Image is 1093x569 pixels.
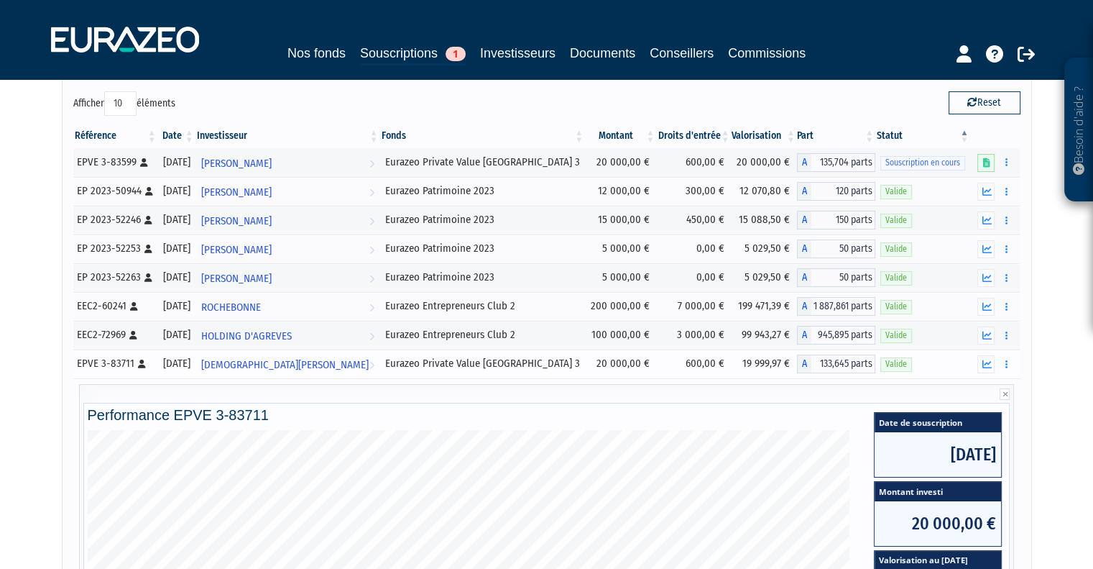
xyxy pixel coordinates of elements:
[880,156,965,170] span: Souscription en cours
[1071,65,1087,195] p: Besoin d'aide ?
[201,265,272,292] span: [PERSON_NAME]
[385,241,581,256] div: Eurazeo Patrimoine 2023
[369,294,374,321] i: Voir l'investisseur
[385,183,581,199] div: Eurazeo Patrimoine 2023
[163,356,190,371] div: [DATE]
[163,299,190,314] div: [DATE]
[797,153,811,172] span: A
[385,356,581,371] div: Eurazeo Private Value [GEOGRAPHIC_DATA] 3
[797,268,875,287] div: A - Eurazeo Patrimoine 2023
[728,43,806,63] a: Commissions
[480,43,555,63] a: Investisseurs
[195,350,380,378] a: [DEMOGRAPHIC_DATA][PERSON_NAME]
[811,240,875,258] span: 50 parts
[77,212,153,227] div: EP 2023-52246
[880,242,912,256] span: Valide
[656,124,731,148] th: Droits d'entrée: activer pour trier la colonne par ordre croissant
[732,292,797,321] td: 199 471,39 €
[369,179,374,206] i: Voir l'investisseur
[656,206,731,235] td: 450,00 €
[880,300,912,314] span: Valide
[201,237,272,263] span: [PERSON_NAME]
[585,177,656,206] td: 12 000,00 €
[797,326,811,345] span: A
[369,265,374,292] i: Voir l'investisseur
[369,352,374,378] i: Voir l'investisseur
[77,327,153,342] div: EEC2-72969
[380,124,586,148] th: Fonds: activer pour trier la colonne par ordre croissant
[369,323,374,350] i: Voir l'investisseur
[585,321,656,350] td: 100 000,00 €
[158,124,195,148] th: Date: activer pour trier la colonne par ordre croissant
[875,482,1001,501] span: Montant investi
[163,183,190,199] div: [DATE]
[797,211,875,229] div: A - Eurazeo Patrimoine 2023
[880,185,912,199] span: Valide
[446,47,466,61] span: 1
[650,43,714,63] a: Conseillers
[144,245,152,253] i: [Français] Personne physique
[656,350,731,378] td: 600,00 €
[880,271,912,285] span: Valide
[570,43,635,63] a: Documents
[195,235,380,263] a: [PERSON_NAME]
[585,350,656,378] td: 20 000,00 €
[732,350,797,378] td: 19 999,97 €
[385,299,581,314] div: Eurazeo Entrepreneurs Club 2
[369,237,374,263] i: Voir l'investisseur
[585,148,656,177] td: 20 000,00 €
[73,91,175,116] label: Afficher éléments
[732,177,797,206] td: 12 070,80 €
[88,407,1006,423] h4: Performance EPVE 3-83711
[811,268,875,287] span: 50 parts
[797,326,875,345] div: A - Eurazeo Entrepreneurs Club 2
[163,155,190,170] div: [DATE]
[77,356,153,371] div: EPVE 3-83711
[880,329,912,342] span: Valide
[797,182,875,201] div: A - Eurazeo Patrimoine 2023
[201,323,292,350] span: HOLDING D'AGREVES
[585,124,656,148] th: Montant: activer pour trier la colonne par ordre croissant
[138,360,146,368] i: [Français] Personne physique
[201,294,261,321] span: ROCHEBONNE
[195,292,380,321] a: ROCHEBONNE
[77,270,153,285] div: EP 2023-52263
[732,124,797,148] th: Valorisation: activer pour trier la colonne par ordre croissant
[195,177,380,206] a: [PERSON_NAME]
[732,148,797,177] td: 20 000,00 €
[163,241,190,256] div: [DATE]
[385,270,581,285] div: Eurazeo Patrimoine 2023
[732,263,797,292] td: 5 029,50 €
[880,358,912,371] span: Valide
[51,27,199,53] img: 1732889491-logotype_eurazeo_blanc_rvb.png
[797,268,811,287] span: A
[797,211,811,229] span: A
[77,241,153,256] div: EP 2023-52253
[732,206,797,235] td: 15 088,50 €
[797,153,875,172] div: A - Eurazeo Private Value Europe 3
[145,187,153,196] i: [Français] Personne physique
[195,124,380,148] th: Investisseur: activer pour trier la colonne par ordre croissant
[880,214,912,227] span: Valide
[385,327,581,342] div: Eurazeo Entrepreneurs Club 2
[140,158,148,167] i: [Français] Personne physique
[73,124,158,148] th: Référence : activer pour trier la colonne par ordre croissant
[797,297,875,316] div: A - Eurazeo Entrepreneurs Club 2
[656,263,731,292] td: 0,00 €
[656,177,731,206] td: 300,00 €
[385,212,581,227] div: Eurazeo Patrimoine 2023
[129,331,137,340] i: [Français] Personne physique
[949,91,1020,114] button: Reset
[875,501,1001,546] span: 20 000,00 €
[585,263,656,292] td: 5 000,00 €
[656,235,731,263] td: 0,00 €
[811,297,875,316] span: 1 887,861 parts
[797,297,811,316] span: A
[585,235,656,263] td: 5 000,00 €
[104,91,137,116] select: Afficheréléments
[163,212,190,227] div: [DATE]
[369,150,374,177] i: Voir l'investisseur
[875,432,1001,477] span: [DATE]
[656,292,731,321] td: 7 000,00 €
[195,148,380,177] a: [PERSON_NAME]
